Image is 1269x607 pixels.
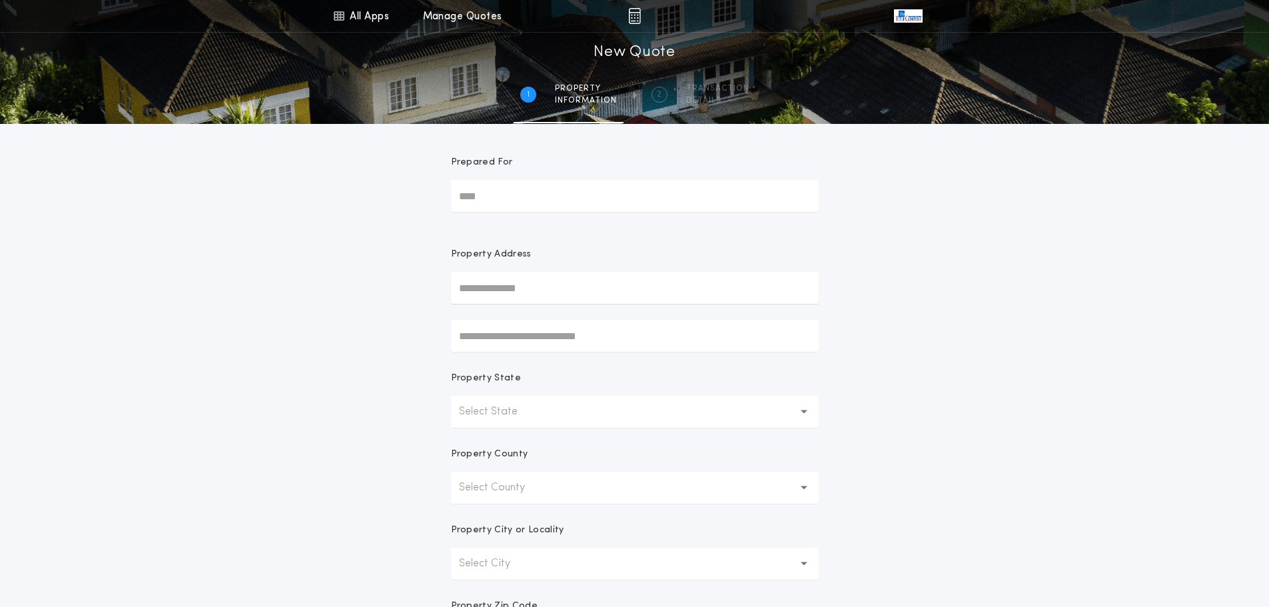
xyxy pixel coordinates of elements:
input: Prepared For [451,180,819,212]
p: Select County [459,480,546,496]
button: Select State [451,396,819,428]
p: Select City [459,556,532,572]
span: Property [555,83,617,94]
img: vs-icon [894,9,922,23]
h2: 1 [527,89,530,100]
button: Select County [451,472,819,504]
p: Select State [459,404,539,420]
p: Property County [451,448,528,461]
h2: 2 [657,89,661,100]
p: Property City or Locality [451,524,564,537]
p: Prepared For [451,156,513,169]
span: details [686,95,749,106]
span: information [555,95,617,106]
h1: New Quote [594,42,675,63]
p: Property Address [451,248,819,261]
span: Transaction [686,83,749,94]
button: Select City [451,548,819,580]
img: img [628,8,641,24]
p: Property State [451,372,521,385]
